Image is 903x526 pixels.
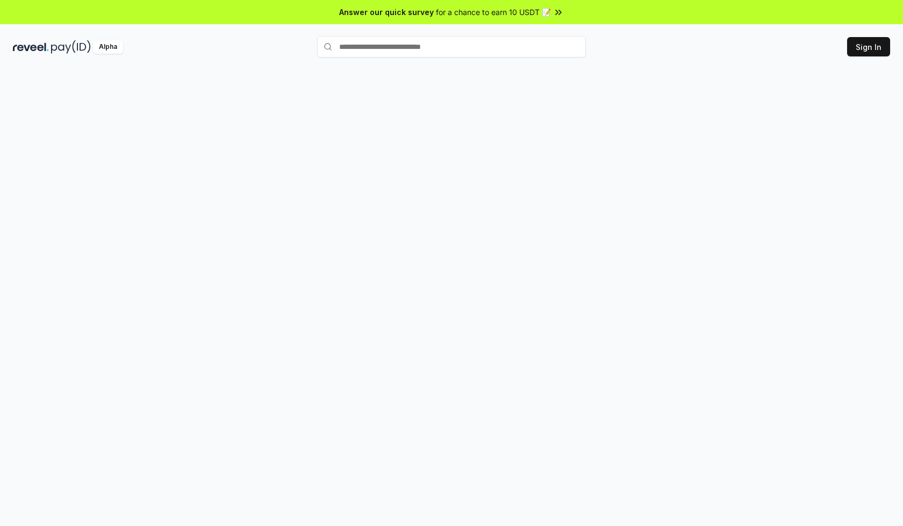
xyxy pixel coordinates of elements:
[51,40,91,54] img: pay_id
[13,40,49,54] img: reveel_dark
[339,6,434,18] span: Answer our quick survey
[436,6,551,18] span: for a chance to earn 10 USDT 📝
[93,40,123,54] div: Alpha
[847,37,890,56] button: Sign In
